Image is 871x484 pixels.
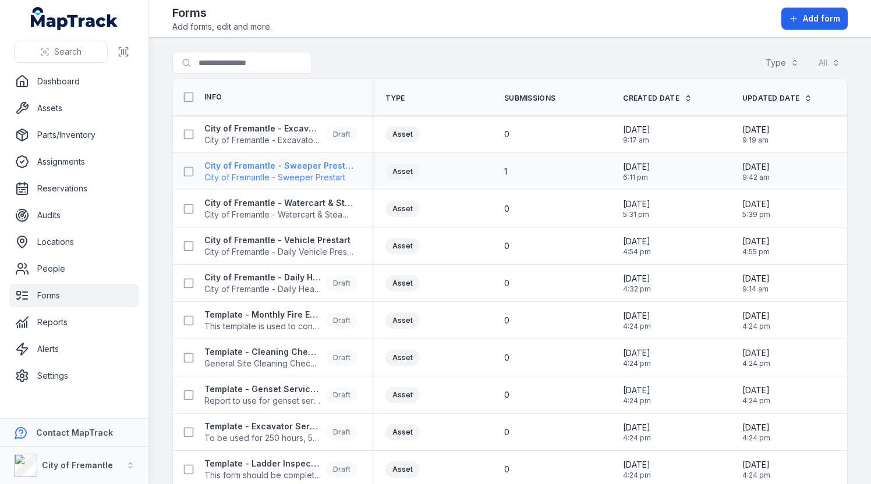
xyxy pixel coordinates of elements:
[385,387,420,403] div: Asset
[385,275,420,291] div: Asset
[623,198,650,219] time: 23/09/2025, 5:31:15 pm
[204,383,321,395] strong: Template - Genset Service Report
[742,310,770,331] time: 23/09/2025, 4:24:27 pm
[204,272,321,283] strong: City of Fremantle - Daily Heavy Vehicle Prestart
[623,273,651,294] time: 23/09/2025, 4:32:15 pm
[742,273,770,294] time: 03/10/2025, 9:14:47 am
[803,13,840,24] span: Add form
[204,432,321,444] span: To be used for 250 hours, 500 hours and 750 hours service only. (1,000 hours to be completed by d...
[9,70,139,93] a: Dashboard
[623,359,651,368] span: 4:24 pm
[204,272,357,295] a: City of Fremantle - Daily Heavy Vehicle PrestartCity of Fremantle - Daily Heavy Vehicle PrestartD...
[623,124,650,145] time: 03/10/2025, 9:17:50 am
[742,422,770,433] span: [DATE]
[204,92,222,102] span: Info
[204,346,357,369] a: Template - Cleaning ChecklistGeneral Site Cleaning ChecklistDraft
[623,396,651,405] span: 4:24 pm
[204,134,321,146] span: City of Fremantle - Excavator Daily Pre-start Checklist
[742,161,770,173] span: [DATE]
[742,273,770,284] span: [DATE]
[172,21,272,33] span: Add forms, edit and more.
[9,230,139,254] a: Locations
[9,150,139,173] a: Assignments
[504,315,509,326] span: 0
[742,310,770,322] span: [DATE]
[204,458,321,469] strong: Template - Ladder Inspection Checklist
[204,421,357,444] a: Template - Excavator ServiceTo be used for 250 hours, 500 hours and 750 hours service only. (1,00...
[742,94,800,103] span: Updated Date
[204,234,353,258] a: City of Fremantle - Vehicle PrestartCity of Fremantle - Daily Vehicle Prestart
[504,129,509,140] span: 0
[204,123,321,134] strong: City of Fremantle - Excavator Daily Pre-start Checklist
[811,52,848,74] button: All
[623,136,650,145] span: 9:17 am
[742,459,770,471] span: [DATE]
[742,236,770,257] time: 23/09/2025, 4:55:20 pm
[742,124,770,136] span: [DATE]
[54,46,82,58] span: Search
[742,385,770,405] time: 23/09/2025, 4:24:27 pm
[623,385,651,405] time: 23/09/2025, 4:24:27 pm
[385,461,420,478] div: Asset
[385,424,420,440] div: Asset
[623,94,692,103] a: Created Date
[504,277,509,289] span: 0
[385,350,420,366] div: Asset
[623,310,651,322] span: [DATE]
[742,210,770,219] span: 5:39 pm
[742,359,770,368] span: 4:24 pm
[204,123,357,146] a: City of Fremantle - Excavator Daily Pre-start ChecklistCity of Fremantle - Excavator Daily Pre-st...
[14,41,108,63] button: Search
[742,396,770,405] span: 4:24 pm
[9,204,139,227] a: Audits
[742,94,813,103] a: Updated Date
[204,309,321,321] strong: Template - Monthly Fire Extinguisher Inspection
[742,422,770,443] time: 23/09/2025, 4:24:27 pm
[504,352,509,364] span: 0
[742,136,770,145] span: 9:19 am
[623,124,650,136] span: [DATE]
[742,347,770,368] time: 23/09/2025, 4:24:27 pm
[204,321,321,332] span: This template is used to conduct a fire extinguisher inspection every 30 days to determine if the...
[204,160,353,183] a: City of Fremantle - Sweeper PrestartCity of Fremantle - Sweeper Prestart
[623,422,651,433] span: [DATE]
[204,383,357,407] a: Template - Genset Service ReportReport to use for genset serviceDraft
[623,94,679,103] span: Created Date
[781,8,848,30] button: Add form
[504,166,507,177] span: 1
[742,173,770,182] span: 9:42 am
[326,312,357,329] div: Draft
[9,97,139,120] a: Assets
[36,428,113,437] strong: Contact MapTrack
[9,284,139,307] a: Forms
[204,283,321,295] span: City of Fremantle - Daily Heavy Vehicle Prestart
[623,459,651,480] time: 23/09/2025, 4:24:27 pm
[204,358,321,369] span: General Site Cleaning Checklist
[172,5,272,21] h2: Forms
[204,197,353,220] a: City of Fremantle - Watercart & Steamer PrestartCity of Fremantle - Watercart & Steamer Prestart
[742,236,770,247] span: [DATE]
[504,94,555,103] span: Submissions
[504,389,509,401] span: 0
[326,461,357,478] div: Draft
[504,203,509,215] span: 0
[9,337,139,361] a: Alerts
[623,433,651,443] span: 4:24 pm
[385,94,405,103] span: Type
[623,310,651,331] time: 23/09/2025, 4:24:27 pm
[326,275,357,291] div: Draft
[623,247,651,257] span: 4:54 pm
[9,177,139,200] a: Reservations
[385,238,420,254] div: Asset
[326,424,357,440] div: Draft
[742,347,770,359] span: [DATE]
[9,311,139,334] a: Reports
[742,284,770,294] span: 9:14 am
[326,126,357,143] div: Draft
[204,172,353,183] span: City of Fremantle - Sweeper Prestart
[204,469,321,481] span: This form should be completed for all ladders.
[623,284,651,294] span: 4:32 pm
[623,210,650,219] span: 5:31 pm
[504,426,509,438] span: 0
[9,364,139,387] a: Settings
